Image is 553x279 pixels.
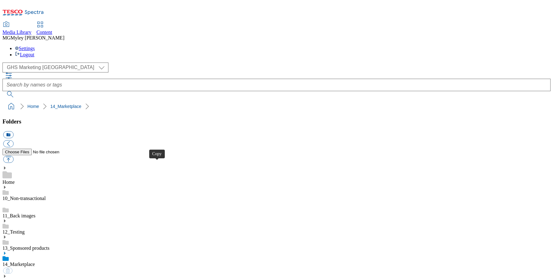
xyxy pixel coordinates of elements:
[2,118,551,125] h3: Folders
[11,35,64,40] span: Myley [PERSON_NAME]
[15,46,35,51] a: Settings
[2,79,551,91] input: Search by names or tags
[2,100,551,112] nav: breadcrumb
[2,262,35,267] a: 14_Marketplace
[6,101,16,111] a: home
[2,179,15,185] a: Home
[2,196,46,201] a: 10_Non-transactional
[2,213,36,218] a: 11_Back images
[27,104,39,109] a: Home
[2,245,50,251] a: 13_Sponsored products
[2,30,31,35] span: Media Library
[2,229,25,235] a: 12_Testing
[2,35,11,40] span: MG
[36,30,52,35] span: Content
[36,22,52,35] a: Content
[50,104,81,109] a: 14_Marketplace
[15,52,34,57] a: Logout
[2,22,31,35] a: Media Library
